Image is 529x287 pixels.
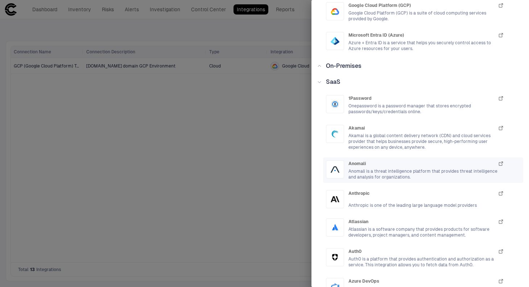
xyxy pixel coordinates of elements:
div: SaaS [317,78,523,86]
span: SaaS [326,78,340,85]
span: Anomali [348,161,366,167]
span: Akamai is a global content delivery network (CDN) and cloud services provider that helps business... [348,133,504,150]
span: Onepassword is a password manager that stores encrypted passwords/keys/credentials online. [348,103,504,115]
span: Anomali is a threat intelligence platform that provides threat intelligence and analysis for orga... [348,168,504,180]
span: Akamai [348,125,365,131]
span: Atlassian [348,219,368,225]
span: 1Password [348,95,372,101]
div: Anthropic [331,195,339,204]
span: Microsoft Entra ID (Azure) [348,32,404,38]
span: Azure + Entra ID is a service that helps you securely control access to Azure resources for your ... [348,40,504,52]
div: 1Password [331,100,339,108]
span: Anthropic is one of the leading large language model providers [348,202,504,208]
span: Auth0 [348,249,361,254]
div: Anomali [331,165,339,174]
div: On-Premises [317,62,523,70]
div: Auth0 [331,253,339,262]
div: Entra ID [331,37,339,45]
span: Azure DevOps [348,278,379,284]
div: Atlassian [331,223,339,232]
span: On-Premises [326,62,361,69]
span: Anthropic [348,190,369,196]
span: Auth0 is a platform that provides authentication and authorization as a service. This integration... [348,256,504,268]
div: Google Cloud [331,7,339,16]
span: Google Cloud Platform (GCP) [348,3,411,8]
div: Akamai [331,130,339,138]
span: Google Cloud Platform (GCP) is a suite of cloud computing services provided by Google. [348,10,504,22]
span: Atlassian is a software company that provides products for software developers, project managers,... [348,226,504,238]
